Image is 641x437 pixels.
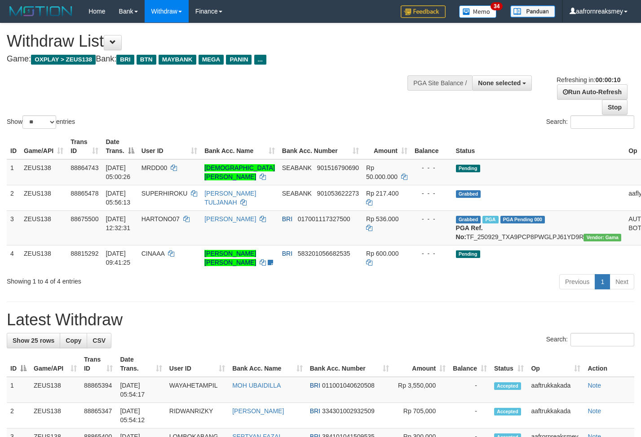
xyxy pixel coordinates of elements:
a: 1 [595,274,610,289]
th: Date Trans.: activate to sort column ascending [116,351,165,377]
span: BRI [310,382,320,389]
span: Refreshing in: [557,76,620,83]
span: Copy 901053622273 to clipboard [317,190,359,197]
div: PGA Site Balance / [407,75,472,91]
span: Accepted [494,382,521,390]
h4: Game: Bank: [7,55,418,64]
a: [DEMOGRAPHIC_DATA][PERSON_NAME] [204,164,275,180]
td: 2 [7,185,20,210]
td: 88865394 [80,377,117,403]
span: [DATE] 05:00:26 [106,164,130,180]
th: Bank Acc. Number: activate to sort column ascending [279,134,362,159]
span: Rp 50.000.000 [366,164,398,180]
th: Amount: activate to sort column ascending [393,351,450,377]
span: [DATE] 09:41:25 [106,250,130,266]
a: CSV [87,333,111,348]
td: 88865347 [80,403,117,428]
div: - - - [415,189,449,198]
th: ID: activate to sort column descending [7,351,30,377]
td: ZEUS138 [30,377,80,403]
a: [PERSON_NAME] [232,407,284,415]
td: aaftrukkakada [527,403,584,428]
th: Amount: activate to sort column ascending [362,134,411,159]
label: Search: [546,333,634,346]
span: OXPLAY > ZEUS138 [31,55,96,65]
th: Op: activate to sort column ascending [527,351,584,377]
span: CSV [93,337,106,344]
div: Showing 1 to 4 of 4 entries [7,273,261,286]
a: [PERSON_NAME] [PERSON_NAME] [204,250,256,266]
td: 1 [7,159,20,185]
td: ZEUS138 [20,245,67,271]
span: ... [254,55,266,65]
th: Bank Acc. Name: activate to sort column ascending [229,351,306,377]
input: Search: [570,333,634,346]
span: Copy 334301002932509 to clipboard [322,407,375,415]
span: Grabbed [456,190,481,198]
a: Show 25 rows [7,333,60,348]
span: Rp 217.400 [366,190,398,197]
span: BRI [310,407,320,415]
td: [DATE] 05:54:12 [116,403,165,428]
span: Marked by aaftrukkakada [482,216,498,223]
img: MOTION_logo.png [7,4,75,18]
a: Copy [60,333,87,348]
strong: 00:00:10 [595,76,620,83]
td: Rp 3,550,000 [393,377,450,403]
td: 1 [7,377,30,403]
span: Rp 536.000 [366,215,398,223]
span: Copy 901516790690 to clipboard [317,164,359,171]
td: aaftrukkakada [527,377,584,403]
span: HARTONO07 [141,215,180,223]
th: Trans ID: activate to sort column ascending [67,134,102,159]
span: 88865478 [71,190,98,197]
span: Show 25 rows [13,337,54,344]
img: Feedback.jpg [401,5,446,18]
td: - [449,403,491,428]
th: ID [7,134,20,159]
th: User ID: activate to sort column ascending [138,134,201,159]
span: Copy 017001117327500 to clipboard [298,215,350,223]
th: Game/API: activate to sort column ascending [30,351,80,377]
th: Balance [411,134,452,159]
label: Search: [546,115,634,129]
span: Pending [456,250,480,258]
span: SEABANK [282,164,312,171]
input: Search: [570,115,634,129]
a: Previous [559,274,595,289]
td: 3 [7,210,20,245]
span: SUPERHIROKU [141,190,188,197]
h1: Latest Withdraw [7,311,634,329]
span: BRI [282,250,292,257]
a: Note [588,407,601,415]
th: Action [584,351,634,377]
td: RIDWANRIZKY [166,403,229,428]
th: Status [452,134,625,159]
span: Vendor URL: https://trx31.1velocity.biz [584,234,621,241]
a: Note [588,382,601,389]
span: Pending [456,165,480,172]
th: Date Trans.: activate to sort column descending [102,134,137,159]
a: Next [610,274,634,289]
span: None selected [478,79,521,87]
span: BRI [116,55,134,65]
td: WAYAHETAMPIL [166,377,229,403]
span: Copy 011001040620508 to clipboard [322,382,375,389]
span: BRI [282,215,292,223]
th: Game/API: activate to sort column ascending [20,134,67,159]
button: None selected [472,75,532,91]
td: ZEUS138 [20,185,67,210]
span: 34 [491,2,503,10]
span: Grabbed [456,216,481,223]
th: Balance: activate to sort column ascending [449,351,491,377]
th: Bank Acc. Name: activate to sort column ascending [201,134,279,159]
span: Copy 583201056682535 to clipboard [298,250,350,257]
td: ZEUS138 [20,210,67,245]
span: 88675500 [71,215,98,223]
div: - - - [415,163,449,172]
a: [PERSON_NAME] TULJANAH [204,190,256,206]
span: BTN [137,55,156,65]
img: panduan.png [510,5,555,17]
span: [DATE] 12:32:31 [106,215,130,232]
td: [DATE] 05:54:17 [116,377,165,403]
